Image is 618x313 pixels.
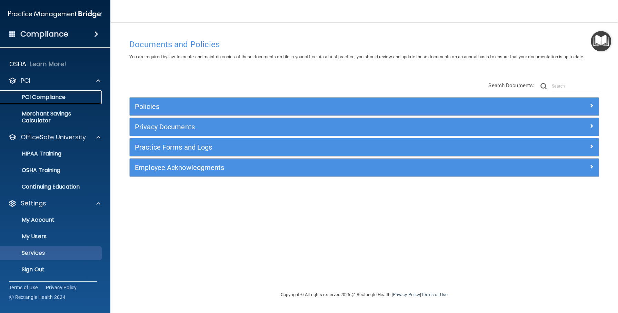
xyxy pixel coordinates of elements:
button: Open Resource Center [591,31,611,51]
h5: Policies [135,103,476,110]
p: My Users [4,233,99,240]
input: Search [552,81,599,91]
p: HIPAA Training [4,150,61,157]
h4: Documents and Policies [129,40,599,49]
p: Settings [21,199,46,208]
p: Learn More! [30,60,67,68]
span: Ⓒ Rectangle Health 2024 [9,294,66,301]
p: Merchant Savings Calculator [4,110,99,124]
p: OfficeSafe University [21,133,86,141]
img: PMB logo [8,7,102,21]
a: Privacy Policy [392,292,420,297]
p: Sign Out [4,266,99,273]
p: PCI Compliance [4,94,99,101]
a: Policies [135,101,594,112]
a: Terms of Use [9,284,38,291]
div: Copyright © All rights reserved 2025 @ Rectangle Health | | [238,284,490,306]
p: Services [4,250,99,256]
span: You are required by law to create and maintain copies of these documents on file in your office. ... [129,54,584,59]
a: Privacy Policy [46,284,77,291]
h5: Employee Acknowledgments [135,164,476,171]
h4: Compliance [20,29,68,39]
a: Employee Acknowledgments [135,162,594,173]
img: ic-search.3b580494.png [540,83,547,89]
a: Practice Forms and Logs [135,142,594,153]
p: OSHA [9,60,27,68]
p: Continuing Education [4,183,99,190]
span: Search Documents: [488,82,534,89]
a: Privacy Documents [135,121,594,132]
a: PCI [8,77,100,85]
p: PCI [21,77,30,85]
h5: Privacy Documents [135,123,476,131]
a: OfficeSafe University [8,133,100,141]
p: HIPAA Risk Assessment [4,44,99,51]
h5: Practice Forms and Logs [135,143,476,151]
iframe: Drift Widget Chat Controller [584,265,610,292]
a: Terms of Use [421,292,448,297]
a: Settings [8,199,100,208]
p: My Account [4,216,99,223]
p: OSHA Training [4,167,60,174]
